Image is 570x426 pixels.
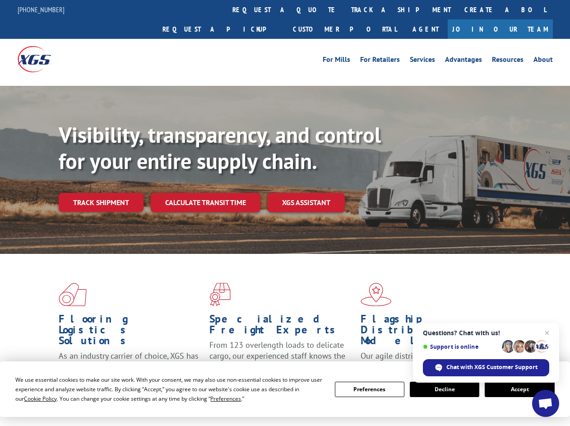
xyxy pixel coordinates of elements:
[361,283,392,306] img: xgs-icon-flagship-distribution-model-red
[24,395,57,403] span: Cookie Policy
[360,56,400,66] a: For Retailers
[59,121,381,175] b: Visibility, transparency, and control for your entire supply chain.
[335,382,404,397] button: Preferences
[59,283,87,306] img: xgs-icon-total-supply-chain-intelligence-red
[59,351,199,383] span: As an industry carrier of choice, XGS has brought innovation and dedication to flooring logistics...
[151,193,260,212] a: Calculate transit time
[532,390,559,417] div: Open chat
[533,56,553,66] a: About
[446,363,538,371] span: Chat with XGS Customer Support
[323,56,350,66] a: For Mills
[410,382,479,397] button: Decline
[423,359,549,376] div: Chat with XGS Customer Support
[448,19,553,39] a: Join Our Team
[286,19,403,39] a: Customer Portal
[18,5,65,14] a: [PHONE_NUMBER]
[209,283,231,306] img: xgs-icon-focused-on-flooring-red
[361,314,505,351] h1: Flagship Distribution Model
[542,328,552,338] span: Close chat
[156,19,286,39] a: Request a pickup
[492,56,524,66] a: Resources
[445,56,482,66] a: Advantages
[485,382,554,397] button: Accept
[210,395,241,403] span: Preferences
[15,375,324,403] div: We use essential cookies to make our site work. With your consent, we may also use non-essential ...
[403,19,448,39] a: Agent
[423,329,549,337] span: Questions? Chat with us!
[361,351,502,383] span: Our agile distribution network gives you nationwide inventory management on demand.
[209,314,353,340] h1: Specialized Freight Experts
[423,343,499,350] span: Support is online
[59,314,203,351] h1: Flooring Logistics Solutions
[59,193,144,212] a: Track shipment
[268,193,345,212] a: XGS ASSISTANT
[410,56,435,66] a: Services
[209,340,353,380] p: From 123 overlength loads to delicate cargo, our experienced staff knows the best way to move you...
